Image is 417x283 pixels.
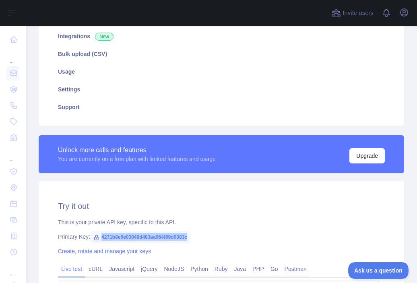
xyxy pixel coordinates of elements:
div: ... [6,147,19,163]
a: Go [267,262,281,275]
a: Support [48,98,394,116]
a: Python [187,262,211,275]
a: NodeJS [161,262,187,275]
iframe: Toggle Customer Support [348,262,409,279]
a: Javascript [106,262,138,275]
a: cURL [85,262,106,275]
div: You are currently on a free plan with limited features and usage [58,155,216,163]
a: PHP [249,262,267,275]
a: Java [231,262,250,275]
div: Unlock more calls and features [58,145,216,155]
a: Bulk upload (CSV) [48,45,394,63]
span: Invite users [343,8,374,18]
a: Live test [58,262,85,275]
h2: Try it out [58,200,385,212]
div: ... [6,48,19,64]
a: Create, rotate and manage your keys [58,248,151,254]
a: Settings [48,81,394,98]
a: Postman [281,262,310,275]
a: Integrations New [48,27,394,45]
span: New [95,33,114,41]
button: Upgrade [349,148,385,163]
a: Ruby [211,262,231,275]
button: Invite users [330,6,375,19]
div: This is your private API key, specific to this API. [58,218,385,226]
div: Primary Key: [58,233,385,241]
a: jQuery [138,262,161,275]
span: 4271b8e0e03049d483aa964f69d0083c [90,231,190,243]
a: Usage [48,63,394,81]
div: ... [6,261,19,277]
